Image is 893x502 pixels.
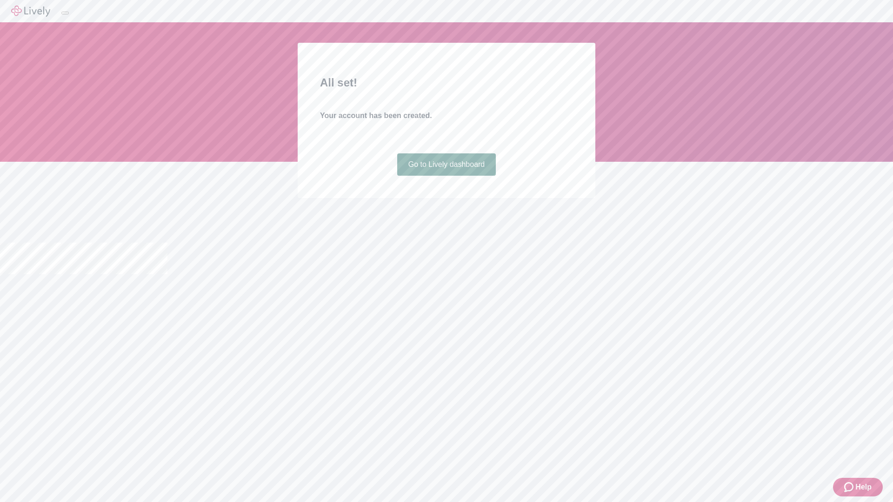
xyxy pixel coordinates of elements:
[397,153,496,176] a: Go to Lively dashboard
[61,12,69,14] button: Log out
[11,6,50,17] img: Lively
[320,74,573,91] h2: All set!
[833,478,883,496] button: Zendesk support iconHelp
[855,482,872,493] span: Help
[844,482,855,493] svg: Zendesk support icon
[320,110,573,121] h4: Your account has been created.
